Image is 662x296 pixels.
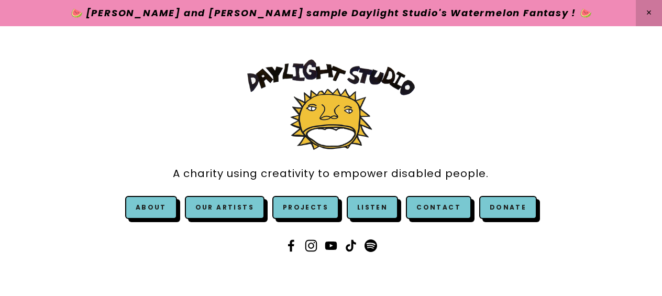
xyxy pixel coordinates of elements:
[247,59,415,150] img: Daylight Studio
[357,203,388,212] a: Listen
[272,196,339,219] a: Projects
[479,196,537,219] a: Donate
[406,196,471,219] a: Contact
[185,196,264,219] a: Our Artists
[136,203,167,212] a: About
[173,162,489,185] a: A charity using creativity to empower disabled people.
